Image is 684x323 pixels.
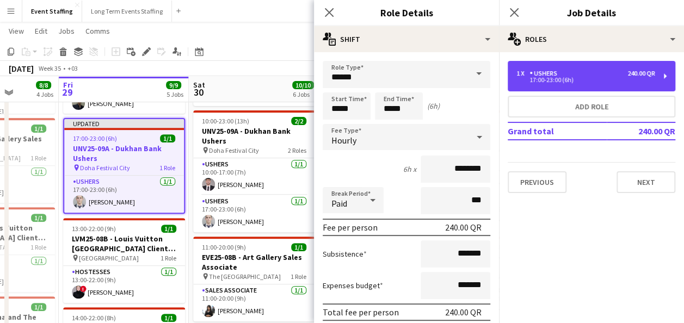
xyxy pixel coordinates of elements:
[79,254,139,262] span: [GEOGRAPHIC_DATA]
[63,80,73,90] span: Fri
[9,63,34,74] div: [DATE]
[607,122,675,140] td: 240.00 QR
[80,164,130,172] span: Doha Festival City
[64,119,184,128] div: Updated
[314,5,499,20] h3: Role Details
[30,24,52,38] a: Edit
[82,1,172,22] button: Long Term Events Staffing
[72,225,116,233] span: 13:00-22:00 (9h)
[160,134,175,142] span: 1/1
[516,77,655,83] div: 17:00-23:00 (6h)
[161,225,176,233] span: 1/1
[499,26,684,52] div: Roles
[209,272,281,281] span: The [GEOGRAPHIC_DATA]
[499,5,684,20] h3: Job Details
[508,96,675,117] button: Add role
[193,284,315,321] app-card-role: Sales Associate1/111:00-20:00 (9h)[PERSON_NAME]
[36,64,63,72] span: Week 35
[291,243,306,251] span: 1/1
[31,125,46,133] span: 1/1
[85,26,110,36] span: Comms
[64,176,184,213] app-card-role: Ushers1/117:00-23:00 (6h)[PERSON_NAME]
[22,1,82,22] button: Event Staffing
[61,86,73,98] span: 29
[292,81,314,89] span: 10/10
[30,154,46,162] span: 1 Role
[36,81,51,89] span: 8/8
[202,243,246,251] span: 11:00-20:00 (9h)
[31,214,46,222] span: 1/1
[72,314,116,322] span: 14:00-22:00 (8h)
[516,70,529,77] div: 1 x
[81,24,114,38] a: Comms
[193,195,315,232] app-card-role: Ushers1/117:00-23:00 (6h)[PERSON_NAME]
[9,26,24,36] span: View
[63,118,185,214] app-job-card: Updated17:00-23:00 (6h)1/1UNV25-09A - Dukhan Bank Ushers Doha Festival City1 RoleUshers1/117:00-2...
[67,64,78,72] div: +03
[323,222,378,233] div: Fee per person
[323,281,383,290] label: Expenses budget
[202,117,249,125] span: 10:00-23:00 (13h)
[54,24,79,38] a: Jobs
[193,158,315,195] app-card-role: Ushers1/110:00-17:00 (7h)[PERSON_NAME]
[166,81,181,89] span: 9/9
[31,303,46,311] span: 1/1
[193,237,315,321] app-job-card: 11:00-20:00 (9h)1/1EVE25-08B - Art Gallery Sales Associate The [GEOGRAPHIC_DATA]1 RoleSales Assoc...
[193,126,315,146] h3: UNV25-09A - Dukhan Bank Ushers
[161,314,176,322] span: 1/1
[193,110,315,232] app-job-card: 10:00-23:00 (13h)2/2UNV25-09A - Dukhan Bank Ushers Doha Festival City2 RolesUshers1/110:00-17:00 ...
[508,171,566,193] button: Previous
[63,266,185,303] app-card-role: Hostesses1/113:00-22:00 (9h)![PERSON_NAME]
[403,164,416,174] div: 6h x
[331,198,347,209] span: Paid
[288,146,306,154] span: 2 Roles
[64,144,184,163] h3: UNV25-09A - Dukhan Bank Ushers
[63,234,185,253] h3: LVM25-08B - Louis Vuitton [GEOGRAPHIC_DATA] Client Advisor
[314,26,499,52] div: Shift
[80,285,87,292] span: !
[58,26,75,36] span: Jobs
[445,222,482,233] div: 240.00 QR
[627,70,655,77] div: 240.00 QR
[293,90,313,98] div: 6 Jobs
[193,80,205,90] span: Sat
[445,307,482,318] div: 240.00 QR
[617,171,675,193] button: Next
[529,70,562,77] div: Ushers
[161,254,176,262] span: 1 Role
[427,101,440,111] div: (6h)
[63,218,185,303] app-job-card: 13:00-22:00 (9h)1/1LVM25-08B - Louis Vuitton [GEOGRAPHIC_DATA] Client Advisor [GEOGRAPHIC_DATA]1 ...
[193,252,315,272] h3: EVE25-08B - Art Gallery Sales Associate
[331,135,356,146] span: Hourly
[4,24,28,38] a: View
[323,307,399,318] div: Total fee per person
[36,90,53,98] div: 4 Jobs
[323,249,367,259] label: Subsistence
[167,90,183,98] div: 5 Jobs
[209,146,259,154] span: Doha Festival City
[508,122,607,140] td: Grand total
[192,86,205,98] span: 30
[291,272,306,281] span: 1 Role
[291,117,306,125] span: 2/2
[159,164,175,172] span: 1 Role
[35,26,47,36] span: Edit
[73,134,117,142] span: 17:00-23:00 (6h)
[30,243,46,251] span: 1 Role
